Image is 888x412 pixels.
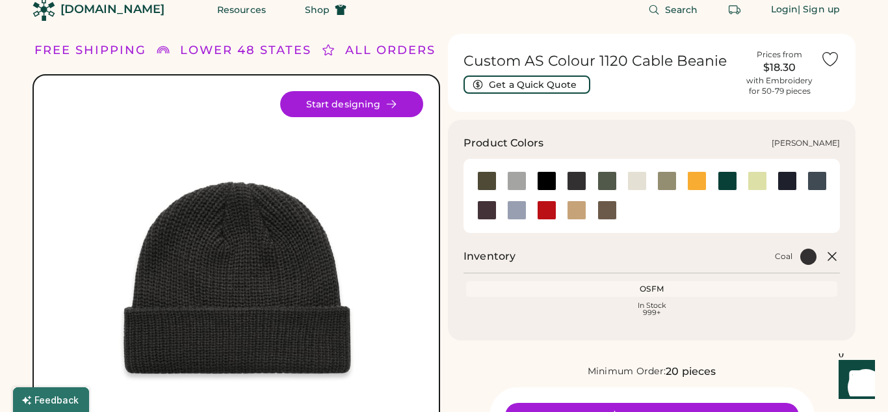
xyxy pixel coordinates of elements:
[464,76,590,94] button: Get a Quick Quote
[34,42,146,59] div: FREE SHIPPING
[746,60,813,76] div: $18.30
[588,365,666,378] div: Minimum Order:
[665,5,698,14] span: Search
[757,49,802,60] div: Prices from
[772,138,840,148] div: [PERSON_NAME]
[180,42,311,59] div: LOWER 48 STATES
[666,364,716,379] div: 20 pieces
[746,76,813,96] div: with Embroidery for 50-79 pieces
[60,1,164,18] div: [DOMAIN_NAME]
[280,91,423,117] button: Start designing
[305,5,330,14] span: Shop
[798,3,840,16] div: | Sign up
[464,249,516,264] h2: Inventory
[345,42,436,59] div: ALL ORDERS
[469,284,835,294] div: OSFM
[469,302,835,316] div: In Stock 999+
[464,135,543,151] h3: Product Colors
[771,3,798,16] div: Login
[775,251,792,262] div: Coal
[464,52,738,70] h1: Custom AS Colour 1120 Cable Beanie
[826,353,882,409] iframe: Front Chat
